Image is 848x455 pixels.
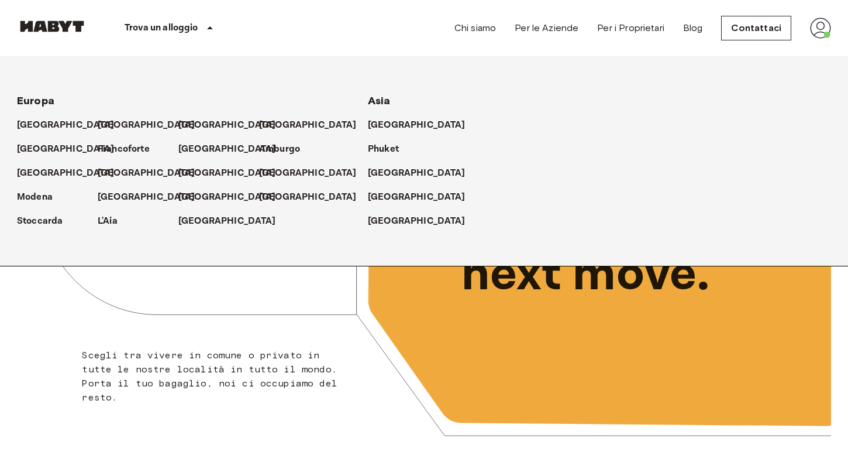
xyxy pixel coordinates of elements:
[368,190,466,204] p: [GEOGRAPHIC_DATA]
[259,118,357,132] p: [GEOGRAPHIC_DATA]
[368,118,466,132] p: [GEOGRAPHIC_DATA]
[17,20,87,32] img: Habyt
[178,190,276,204] p: [GEOGRAPHIC_DATA]
[178,166,288,180] a: [GEOGRAPHIC_DATA]
[810,18,831,39] img: avatar
[178,166,276,180] p: [GEOGRAPHIC_DATA]
[597,21,664,35] a: Per i Proprietari
[259,190,357,204] p: [GEOGRAPHIC_DATA]
[178,214,276,228] p: [GEOGRAPHIC_DATA]
[368,190,477,204] a: [GEOGRAPHIC_DATA]
[17,118,115,132] p: [GEOGRAPHIC_DATA]
[454,21,496,35] a: Chi siamo
[368,214,477,228] a: [GEOGRAPHIC_DATA]
[368,118,477,132] a: [GEOGRAPHIC_DATA]
[178,190,288,204] a: [GEOGRAPHIC_DATA]
[98,190,195,204] p: [GEOGRAPHIC_DATA]
[368,166,477,180] a: [GEOGRAPHIC_DATA]
[259,166,357,180] p: [GEOGRAPHIC_DATA]
[721,16,791,40] a: Contattaci
[125,21,198,35] p: Trova un alloggio
[17,214,74,228] a: Stoccarda
[17,94,54,107] span: Europa
[368,94,391,107] span: Asia
[368,214,466,228] p: [GEOGRAPHIC_DATA]
[368,166,466,180] p: [GEOGRAPHIC_DATA]
[259,142,300,156] p: Amburgo
[178,214,288,228] a: [GEOGRAPHIC_DATA]
[98,214,118,228] p: L'Aia
[259,118,368,132] a: [GEOGRAPHIC_DATA]
[17,166,115,180] p: [GEOGRAPHIC_DATA]
[98,118,195,132] p: [GEOGRAPHIC_DATA]
[683,21,703,35] a: Blog
[17,166,126,180] a: [GEOGRAPHIC_DATA]
[17,190,64,204] a: Modena
[17,190,53,204] p: Modena
[98,118,207,132] a: [GEOGRAPHIC_DATA]
[98,166,207,180] a: [GEOGRAPHIC_DATA]
[17,214,63,228] p: Stoccarda
[98,214,129,228] a: L'Aia
[368,142,411,156] a: Phuket
[178,142,288,156] a: [GEOGRAPHIC_DATA]
[259,142,312,156] a: Amburgo
[17,118,126,132] a: [GEOGRAPHIC_DATA]
[178,118,276,132] p: [GEOGRAPHIC_DATA]
[82,348,350,405] p: Scegli tra vivere in comune o privato in tutte le nostre località in tutto il mondo. Porta il tuo...
[17,142,126,156] a: [GEOGRAPHIC_DATA]
[515,21,578,35] a: Per le Aziende
[98,142,150,156] p: Francoforte
[98,190,207,204] a: [GEOGRAPHIC_DATA]
[98,142,161,156] a: Francoforte
[461,186,812,305] p: Unlock your next move.
[98,166,195,180] p: [GEOGRAPHIC_DATA]
[368,142,399,156] p: Phuket
[259,166,368,180] a: [GEOGRAPHIC_DATA]
[17,142,115,156] p: [GEOGRAPHIC_DATA]
[178,118,288,132] a: [GEOGRAPHIC_DATA]
[178,142,276,156] p: [GEOGRAPHIC_DATA]
[259,190,368,204] a: [GEOGRAPHIC_DATA]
